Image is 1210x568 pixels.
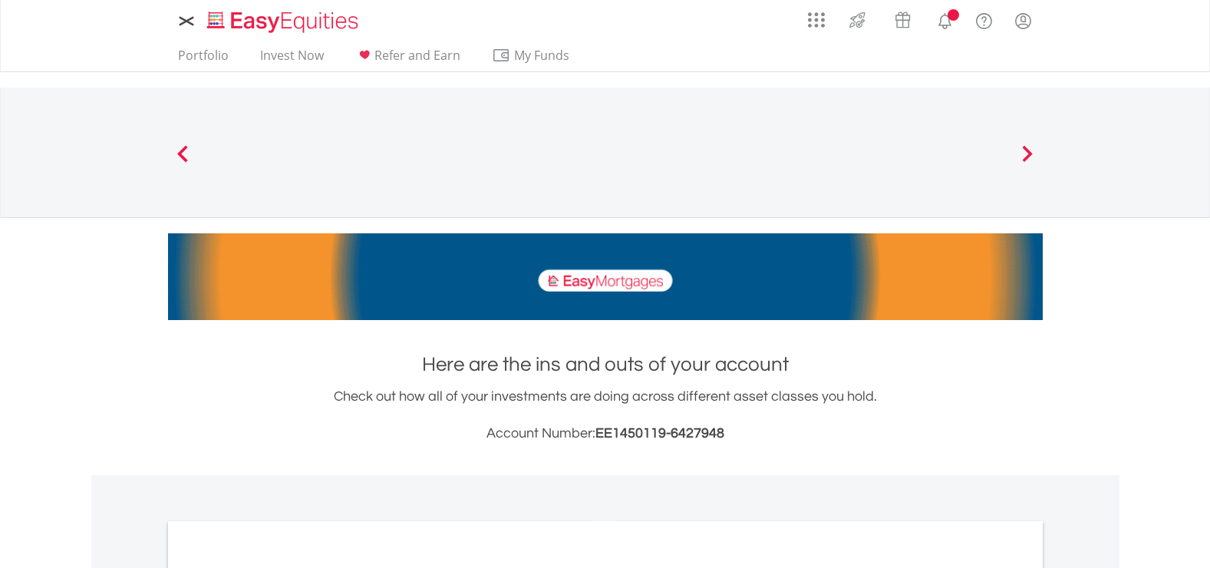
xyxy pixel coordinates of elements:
[168,423,1043,444] h3: Account Number:
[1004,4,1043,38] a: My Profile
[168,386,1043,444] div: Check out how all of your investments are doing across different asset classes you hold.
[890,8,915,32] img: vouchers-v2.svg
[492,45,592,65] span: My Funds
[845,8,870,32] img: thrive-v2.svg
[880,4,925,32] a: Vouchers
[808,12,825,28] img: grid-menu-icon.svg
[798,4,835,28] a: AppsGrid
[595,426,724,441] span: EE1450119-6427948
[374,47,460,64] span: Refer and Earn
[349,48,467,71] a: Refer and Earn
[168,351,1043,378] h1: Here are the ins and outs of your account
[925,4,964,35] a: Notifications
[254,48,330,71] a: Invest Now
[172,48,235,71] a: Portfolio
[168,233,1043,320] img: EasyMortage Promotion Banner
[201,4,364,35] a: Home page
[964,4,1004,35] a: FAQ's and Support
[204,9,364,35] img: EasyEquities_Logo.png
